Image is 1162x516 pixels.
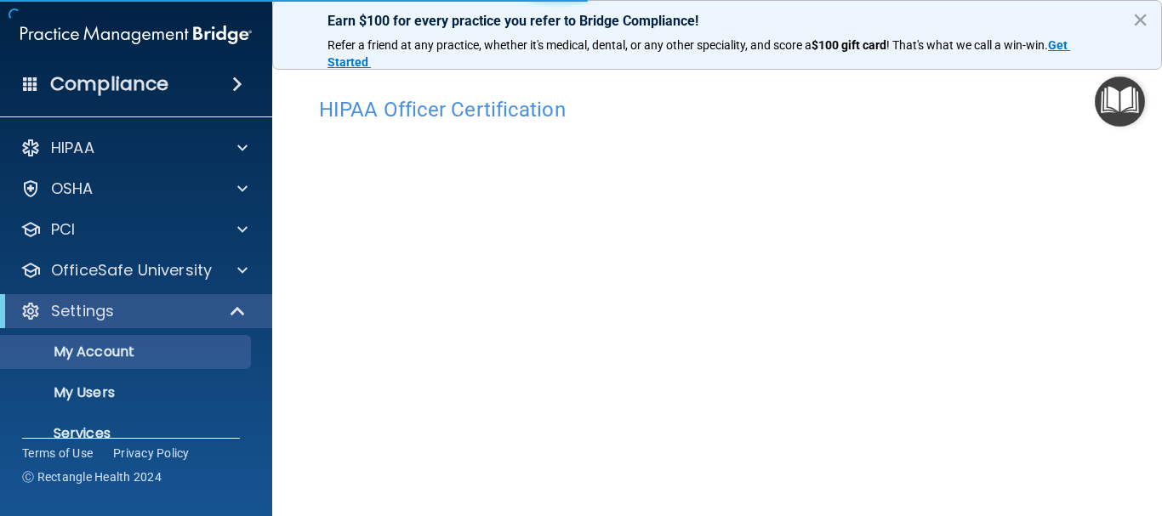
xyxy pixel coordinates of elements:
[20,179,248,199] a: OSHA
[20,219,248,240] a: PCI
[50,72,168,96] h4: Compliance
[22,468,162,485] span: Ⓒ Rectangle Health 2024
[1095,77,1145,127] button: Open Resource Center
[51,260,212,281] p: OfficeSafe University
[328,38,1070,69] a: Get Started
[51,138,94,158] p: HIPAA
[11,384,243,401] p: My Users
[886,38,1048,52] span: ! That's what we call a win-win.
[51,219,75,240] p: PCI
[20,301,247,321] a: Settings
[328,13,1107,29] p: Earn $100 for every practice you refer to Bridge Compliance!
[11,425,243,442] p: Services
[328,38,812,52] span: Refer a friend at any practice, whether it's medical, dental, or any other speciality, and score a
[20,138,248,158] a: HIPAA
[11,343,243,360] p: My Account
[113,445,190,462] a: Privacy Policy
[20,260,248,281] a: OfficeSafe University
[812,38,886,52] strong: $100 gift card
[51,179,94,199] p: OSHA
[20,18,252,52] img: PMB logo
[22,445,93,462] a: Terms of Use
[1132,6,1148,33] button: Close
[319,99,1115,121] h4: HIPAA Officer Certification
[51,301,114,321] p: Settings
